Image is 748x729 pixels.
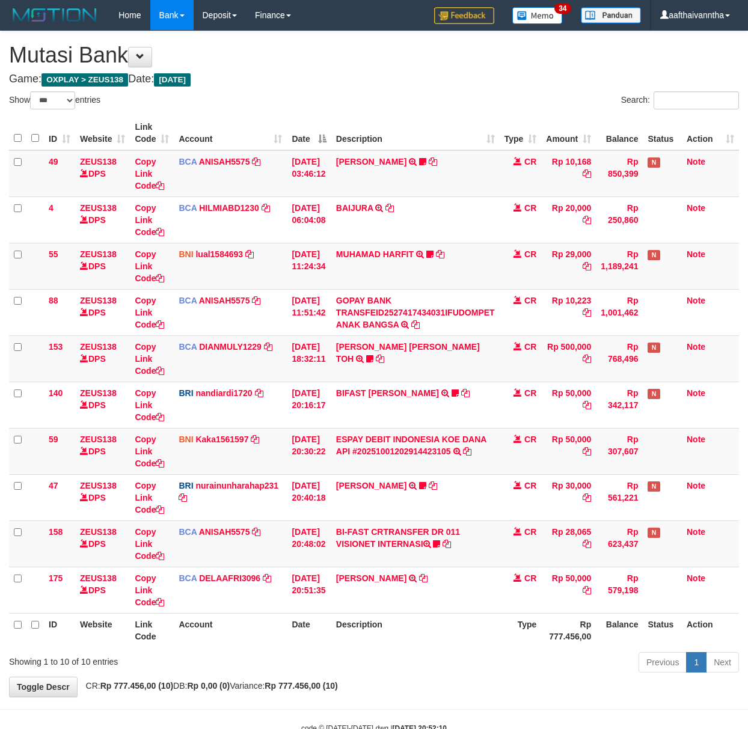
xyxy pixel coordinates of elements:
a: ZEUS138 [80,249,117,259]
a: Copy Link Code [135,203,164,237]
th: Rp 777.456,00 [541,613,596,647]
a: BIFAST [PERSON_NAME] [336,388,439,398]
label: Search: [621,91,739,109]
a: ZEUS138 [80,435,117,444]
th: Action: activate to sort column ascending [682,116,739,150]
span: 140 [49,388,63,398]
td: [DATE] 11:51:42 [287,289,331,335]
a: Note [687,388,705,398]
a: Copy RIDWAN SAPUT to clipboard [419,573,428,583]
a: Note [687,573,705,583]
span: 158 [49,527,63,537]
img: MOTION_logo.png [9,6,100,24]
th: Date: activate to sort column descending [287,116,331,150]
div: Showing 1 to 10 of 10 entries [9,651,302,668]
span: BNI [179,249,193,259]
td: Rp 10,168 [541,150,596,197]
span: CR [524,296,536,305]
span: Has Note [648,157,660,168]
a: Copy CARINA OCTAVIA TOH to clipboard [376,354,384,364]
span: 153 [49,342,63,352]
td: Rp 500,000 [541,335,596,382]
a: Copy ANISAH5575 to clipboard [252,157,260,166]
strong: Rp 777.456,00 (10) [100,681,173,691]
a: Copy Link Code [135,388,164,422]
a: Copy Link Code [135,342,164,376]
a: Copy lual1584693 to clipboard [245,249,254,259]
a: Copy DIANMULY1229 to clipboard [264,342,272,352]
a: Note [687,296,705,305]
th: Account [174,613,287,647]
span: Has Note [648,481,660,492]
a: Copy Rp 500,000 to clipboard [583,354,591,364]
td: BI-FAST CRTRANSFER DR 011 VISIONET INTERNASI [331,520,500,567]
a: [PERSON_NAME] [PERSON_NAME] TOH [336,342,480,364]
span: CR [524,481,536,490]
span: BCA [179,296,197,305]
span: 47 [49,481,58,490]
a: Copy Rp 28,065 to clipboard [583,539,591,549]
span: 59 [49,435,58,444]
input: Search: [654,91,739,109]
a: Copy Rp 29,000 to clipboard [583,261,591,271]
a: Next [706,652,739,673]
td: Rp 1,189,241 [596,243,643,289]
th: Website: activate to sort column ascending [75,116,130,150]
a: Note [687,342,705,352]
a: Copy GOPAY BANK TRANSFEID2527417434031IFUDOMPET ANAK BANGSA to clipboard [411,320,420,329]
a: Copy Rp 50,000 to clipboard [583,585,591,595]
th: Type: activate to sort column ascending [500,116,542,150]
td: Rp 20,000 [541,197,596,243]
td: DPS [75,428,130,474]
td: Rp 342,117 [596,382,643,428]
span: Has Note [648,250,660,260]
a: Note [687,157,705,166]
a: Copy Rp 20,000 to clipboard [583,215,591,225]
span: CR [524,527,536,537]
th: Account: activate to sort column ascending [174,116,287,150]
a: ZEUS138 [80,157,117,166]
td: Rp 768,496 [596,335,643,382]
a: Kaka1561597 [195,435,248,444]
a: Copy RISAL WAHYUDI to clipboard [429,481,437,490]
span: BRI [179,481,193,490]
td: Rp 28,065 [541,520,596,567]
span: Has Note [648,389,660,399]
a: ZEUS138 [80,203,117,213]
td: Rp 307,607 [596,428,643,474]
a: Note [687,435,705,444]
td: DPS [75,567,130,613]
a: HILMIABD1230 [199,203,259,213]
span: CR [524,435,536,444]
img: panduan.png [581,7,641,23]
a: ZEUS138 [80,342,117,352]
strong: Rp 777.456,00 (10) [265,681,337,691]
a: BAIJURA [336,203,373,213]
a: Copy ESPAY DEBIT INDONESIA KOE DANA API #20251001202914423105 to clipboard [463,447,471,456]
a: Copy Link Code [135,435,164,468]
a: Copy Link Code [135,249,164,283]
a: Copy ANISAH5575 to clipboard [252,296,260,305]
td: Rp 1,001,462 [596,289,643,335]
th: Type [500,613,542,647]
td: [DATE] 20:48:02 [287,520,331,567]
a: ZEUS138 [80,481,117,490]
span: CR [524,249,536,259]
th: Website [75,613,130,647]
label: Show entries [9,91,100,109]
a: Copy DELAAFRI3096 to clipboard [263,573,271,583]
a: Copy ANISAH5575 to clipboard [252,527,260,537]
a: Copy MUHAMAD HARFIT to clipboard [436,249,444,259]
th: Amount: activate to sort column ascending [541,116,596,150]
span: Has Note [648,528,660,538]
a: Note [687,481,705,490]
td: [DATE] 20:40:18 [287,474,331,520]
td: Rp 50,000 [541,382,596,428]
span: 49 [49,157,58,166]
span: BRI [179,388,193,398]
select: Showentries [30,91,75,109]
span: BCA [179,203,197,213]
td: Rp 29,000 [541,243,596,289]
td: Rp 250,860 [596,197,643,243]
td: [DATE] 20:30:22 [287,428,331,474]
